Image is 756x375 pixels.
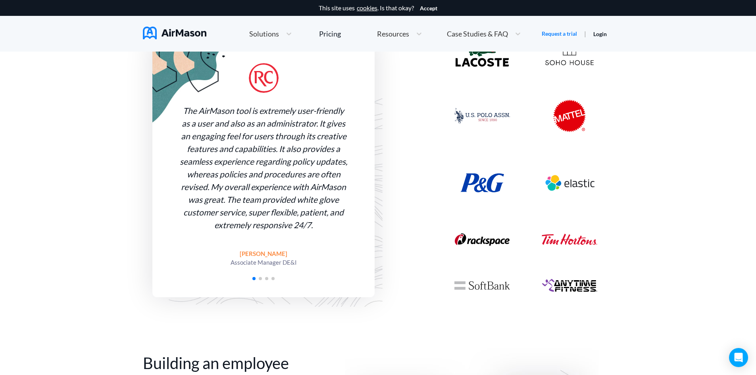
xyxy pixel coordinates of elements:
img: anytime_fitness [542,279,597,292]
div: Open Intercom Messenger [729,348,748,367]
div: [PERSON_NAME] [231,249,297,258]
div: U.S. Polo Assn. Employee Handbook [439,108,526,124]
img: procter_and_gamble [460,173,504,192]
span: Go to slide 2 [259,277,262,280]
img: rackspace_technology [455,233,510,246]
div: Mattel Employee Handbook [526,100,613,132]
img: YVwAAAABJRU5ErkJggg== [249,63,279,93]
span: Go to slide 1 [252,277,256,280]
span: Go to slide 3 [265,277,268,280]
img: bg_card-8499c0fa3b0c6d0d5be01e548dfafdf6.jpg [152,37,235,125]
img: us_polo_assn [454,108,510,124]
img: elastic [542,165,597,200]
span: Solutions [249,30,279,37]
span: Case Studies & FAQ [447,30,508,37]
div: The AirMason tool is extremely user-friendly as a user and also as an administrator. It gives an ... [179,104,348,231]
div: Pricing [319,30,341,37]
a: Pricing [319,27,341,41]
span: | [584,30,586,37]
a: Login [593,31,607,37]
div: Soho House Employee Handbook [526,42,613,65]
img: tim_hortons [542,234,597,245]
img: soho_house [545,42,594,65]
div: Elastic Employee Handbook [526,165,613,200]
img: mattel [553,100,586,132]
img: softBank_group [454,281,510,290]
div: SoftBank Group Employee Handbook [439,281,526,290]
div: Tim Hortons Employee Handbook [526,234,613,245]
span: Go to slide 4 [271,277,275,280]
div: Lacoste Employee Handbook [439,41,526,67]
span: Resources [377,30,409,37]
div: Procter & Gamble Employee Handbook [439,173,526,192]
a: Request a trial [542,30,577,38]
a: cookies [357,4,377,12]
button: Accept cookies [420,5,437,12]
img: AirMason Logo [143,27,206,39]
img: lacoste [456,41,509,67]
div: Rackspace Technology Employee Handbook [439,233,526,246]
div: Associate Manager DE&I [231,258,297,267]
div: Anytime Fitness Employee Handbook [526,279,613,292]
